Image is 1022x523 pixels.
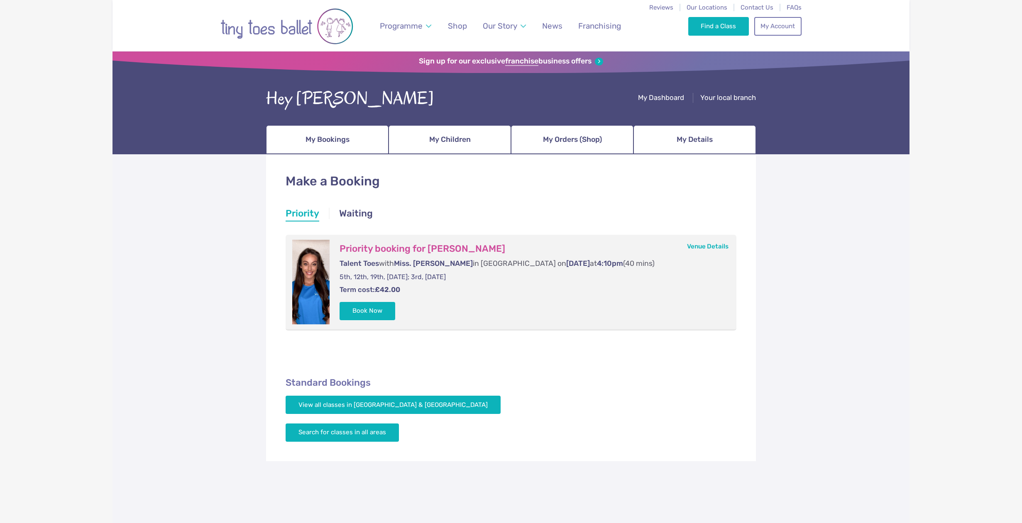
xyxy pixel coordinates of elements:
[741,4,773,11] a: Contact Us
[700,93,756,104] a: Your local branch
[389,125,511,154] a: My Children
[448,21,467,31] span: Shop
[286,423,399,442] a: Search for classes in all areas
[638,93,684,102] span: My Dashboard
[483,21,517,31] span: Our Story
[566,259,590,268] span: [DATE]
[429,132,471,147] span: My Children
[286,173,736,190] h1: Make a Booking
[649,4,673,11] a: Reviews
[787,4,802,11] a: FAQs
[700,93,756,102] span: Your local branch
[340,285,720,295] p: Term cost:
[286,396,501,414] a: View all classes in [GEOGRAPHIC_DATA] & [GEOGRAPHIC_DATA]
[754,17,802,35] a: My Account
[266,125,389,154] a: My Bookings
[597,259,623,268] span: 4:10pm
[578,21,621,31] span: Franchising
[286,377,736,389] h2: Standard Bookings
[479,16,530,36] a: Our Story
[638,93,684,104] a: My Dashboard
[444,16,471,36] a: Shop
[687,4,727,11] a: Our Locations
[505,57,538,66] strong: franchise
[340,272,720,282] p: 5th, 12th, 19th, [DATE]; 3rd, [DATE]
[340,302,395,320] button: Book Now
[380,21,423,31] span: Programme
[542,21,562,31] span: News
[677,132,713,147] span: My Details
[220,5,353,47] img: tiny toes ballet
[538,16,566,36] a: News
[340,259,379,268] span: Talent Toes
[339,207,373,222] a: Waiting
[575,16,625,36] a: Franchising
[306,132,350,147] span: My Bookings
[340,258,720,269] p: with in [GEOGRAPHIC_DATA] on at (40 mins)
[394,259,473,268] span: Miss. [PERSON_NAME]
[375,285,400,294] strong: £42.00
[340,243,720,255] h3: Priority booking for [PERSON_NAME]
[266,86,434,112] div: Hey [PERSON_NAME]
[687,243,729,250] a: Venue Details
[543,132,602,147] span: My Orders (Shop)
[419,57,603,66] a: Sign up for our exclusivefranchisebusiness offers
[376,16,435,36] a: Programme
[633,125,756,154] a: My Details
[511,125,633,154] a: My Orders (Shop)
[688,17,749,35] a: Find a Class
